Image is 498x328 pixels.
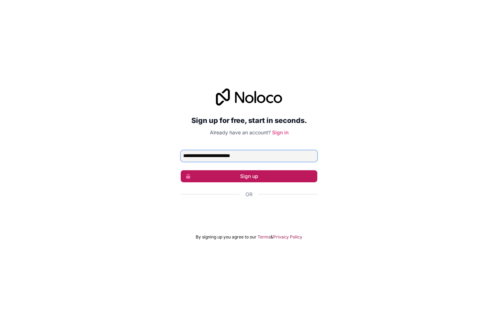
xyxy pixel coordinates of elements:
[196,234,256,240] span: By signing up you agree to our
[177,206,321,221] iframe: Sign in with Google Button
[258,234,270,240] a: Terms
[181,150,317,162] input: Email address
[181,114,317,127] h2: Sign up for free, start in seconds.
[272,129,288,135] a: Sign in
[210,129,271,135] span: Already have an account?
[245,191,253,198] span: Or
[181,170,317,182] button: Sign up
[273,234,302,240] a: Privacy Policy
[270,234,273,240] span: &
